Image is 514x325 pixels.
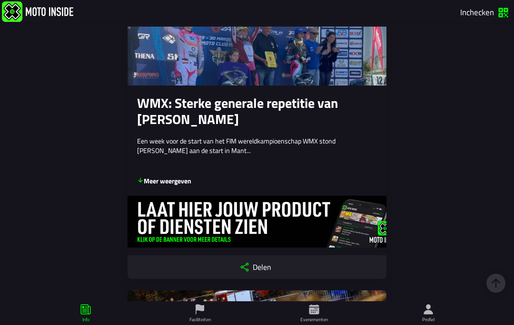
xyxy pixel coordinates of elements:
span: Inchecken [460,6,494,18]
ion-label: Evenementen [300,316,328,323]
ion-label: Faciliteiten [189,316,211,323]
img: Card image [128,2,386,86]
a: Inchecken [457,4,512,20]
p: Meer weergeven [137,176,191,186]
img: ovdhpoPiYVyyWxH96Op6EavZdUOyIWdtEOENrLni.jpg [128,196,404,248]
p: Een week voor de start van het FIM wereldkampioenschap WMX stond [PERSON_NAME] aan de start in Ma... [137,136,377,155]
ion-label: Info [82,316,89,323]
ion-card-title: WMX: Sterke generale repetitie van [PERSON_NAME] [137,95,377,127]
ion-label: Profiel [422,316,435,323]
ion-button: Delen [128,255,386,279]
